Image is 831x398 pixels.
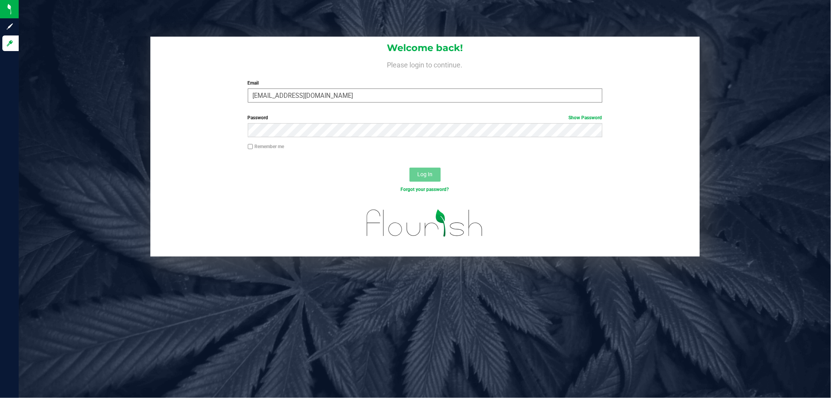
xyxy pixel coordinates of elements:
[248,115,268,120] span: Password
[6,23,14,30] inline-svg: Sign up
[401,187,449,192] a: Forgot your password?
[150,43,700,53] h1: Welcome back!
[409,168,441,182] button: Log In
[6,39,14,47] inline-svg: Log in
[248,80,602,87] label: Email
[248,144,253,149] input: Remember me
[248,143,284,150] label: Remember me
[356,201,494,245] img: flourish_logo.svg
[569,115,602,120] a: Show Password
[417,171,432,177] span: Log In
[150,59,700,69] h4: Please login to continue.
